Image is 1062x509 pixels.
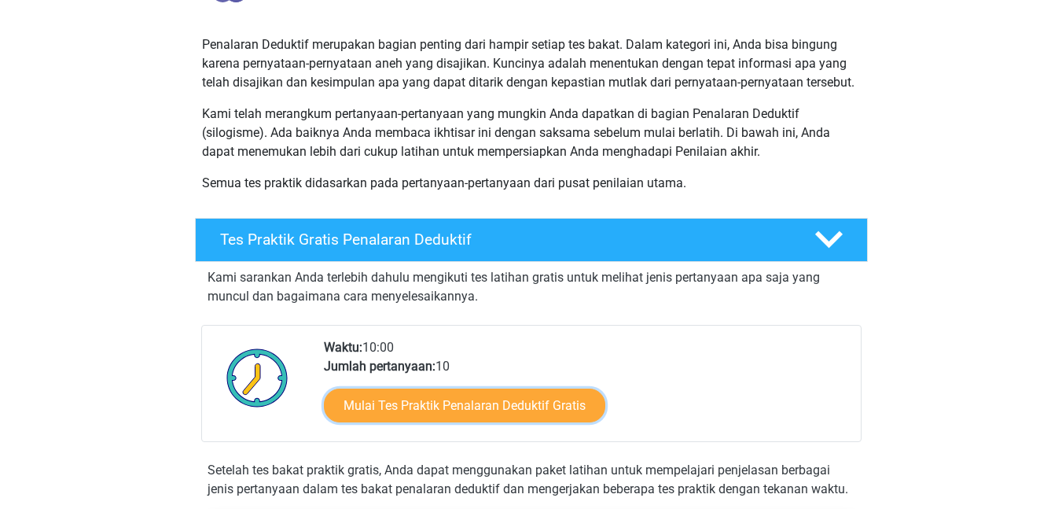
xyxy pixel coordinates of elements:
[208,463,848,496] font: Setelah tes bakat praktik gratis, Anda dapat menggunakan paket latihan untuk mempelajari penjelas...
[220,231,472,249] font: Tes Praktik Gratis Penalaran Deduktif
[202,175,686,190] font: Semua tes praktik didasarkan pada pertanyaan-pertanyaan dari pusat penilaian utama.
[324,340,362,355] font: Waktu:
[202,106,830,159] font: Kami telah merangkum pertanyaan-pertanyaan yang mungkin Anda dapatkan di bagian Penalaran Dedukti...
[435,359,450,374] font: 10
[208,270,820,304] font: Kami sarankan Anda terlebih dahulu mengikuti tes latihan gratis untuk melihat jenis pertanyaan ap...
[344,398,586,413] font: Mulai Tes Praktik Penalaran Deduktif Gratis
[362,340,394,355] font: 10:00
[202,37,854,90] font: Penalaran Deduktif merupakan bagian penting dari hampir setiap tes bakat. Dalam kategori ini, And...
[189,218,874,262] a: Tes Praktik Gratis Penalaran Deduktif
[218,338,297,417] img: Jam
[324,389,605,422] a: Mulai Tes Praktik Penalaran Deduktif Gratis
[324,359,435,374] font: Jumlah pertanyaan:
